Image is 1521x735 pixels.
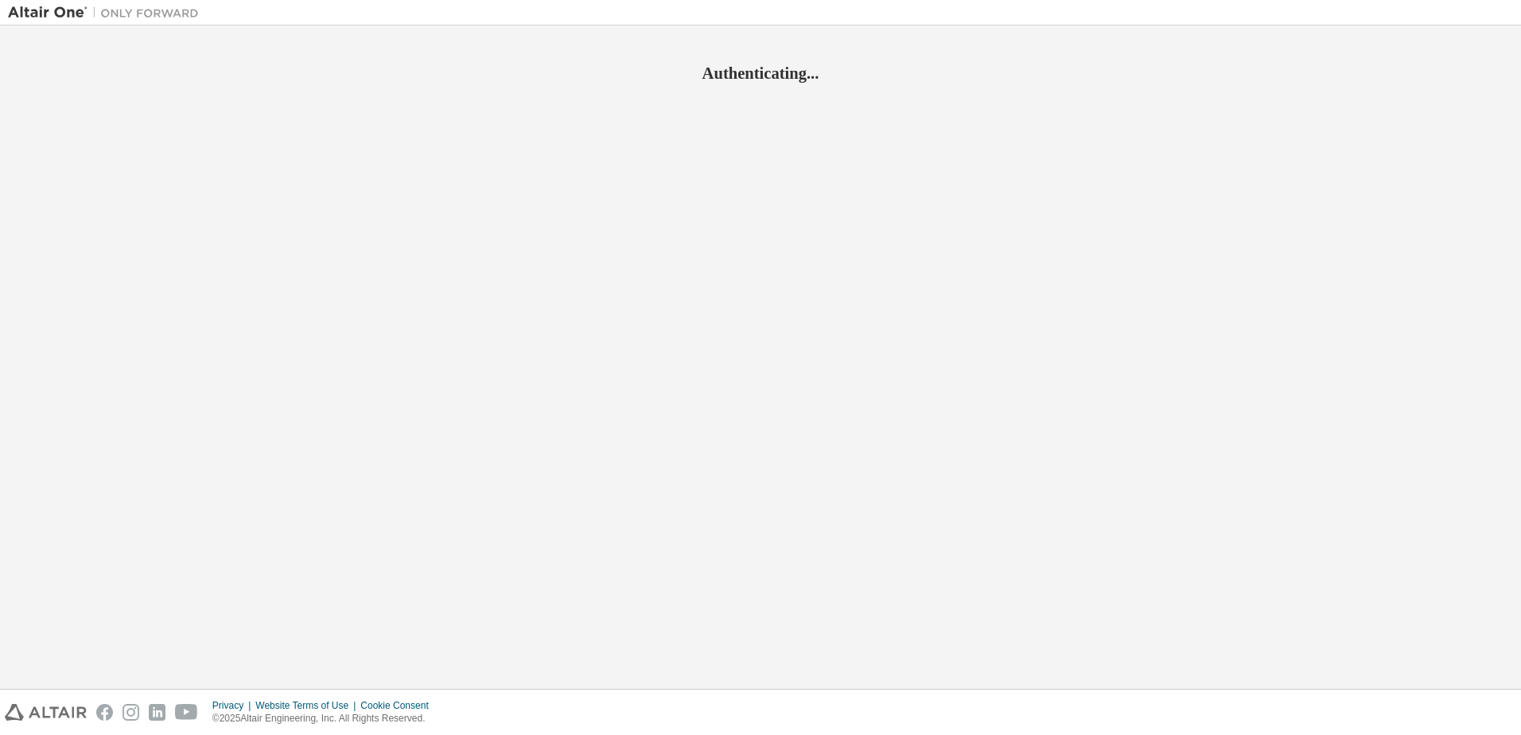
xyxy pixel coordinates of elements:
img: Altair One [8,5,207,21]
img: linkedin.svg [149,704,165,721]
img: altair_logo.svg [5,704,87,721]
div: Website Terms of Use [255,699,360,712]
div: Cookie Consent [360,699,438,712]
p: © 2025 Altair Engineering, Inc. All Rights Reserved. [212,712,438,725]
div: Privacy [212,699,255,712]
img: youtube.svg [175,704,198,721]
h2: Authenticating... [8,63,1513,84]
img: instagram.svg [123,704,139,721]
img: facebook.svg [96,704,113,721]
